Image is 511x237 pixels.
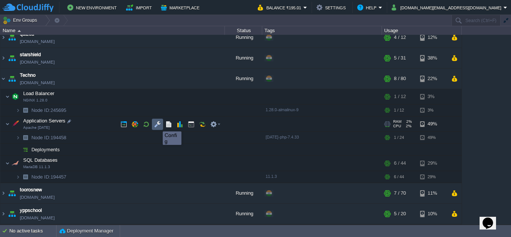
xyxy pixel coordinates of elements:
[225,48,262,68] div: Running
[31,146,61,153] a: Deployments
[480,207,504,230] iframe: chat widget
[393,119,401,124] span: RAM
[16,132,20,143] img: AMDAwAAAACH5BAEAAAAALAAAAAABAAEAAAICRAEAOw==
[420,116,444,131] div: 49%
[3,3,53,12] img: CloudJiffy
[31,174,67,180] a: Node ID:194457
[20,207,42,214] a: yppschool
[161,3,202,12] button: Marketplace
[67,3,119,12] button: New Environment
[420,48,444,68] div: 38%
[420,132,444,143] div: 49%
[394,104,404,116] div: 1 / 12
[23,125,50,130] span: Apache [DATE]
[20,38,55,45] a: [DOMAIN_NAME]
[20,214,55,222] a: [DOMAIN_NAME]
[22,118,67,124] a: Application ServersApache [DATE]
[394,156,406,171] div: 6 / 44
[394,204,406,224] div: 5 / 20
[394,132,404,143] div: 1 / 24
[266,107,299,112] span: 1.28.0-almalinux-9
[394,48,406,68] div: 5 / 31
[31,107,67,113] span: 245695
[0,69,6,89] img: AMDAwAAAACH5BAEAAAAALAAAAAABAAEAAAICRAEAOw==
[31,107,67,113] a: Node ID:245695
[22,91,55,96] a: Load BalancerNGINX 1.28.0
[5,116,10,131] img: AMDAwAAAACH5BAEAAAAALAAAAAABAAEAAAICRAEAOw==
[1,26,224,35] div: Name
[22,90,55,97] span: Load Balancer
[7,27,17,48] img: AMDAwAAAACH5BAEAAAAALAAAAAABAAEAAAICRAEAOw==
[266,135,299,139] span: [DATE]-php-7.4.33
[258,3,303,12] button: Balance ₹195.01
[357,3,379,12] button: Help
[420,104,444,116] div: 3%
[394,27,406,48] div: 4 / 12
[20,144,31,155] img: AMDAwAAAACH5BAEAAAAALAAAAAABAAEAAAICRAEAOw==
[10,116,21,131] img: AMDAwAAAACH5BAEAAAAALAAAAAABAAEAAAICRAEAOw==
[225,27,262,48] div: Running
[225,183,262,203] div: Running
[31,174,51,180] span: Node ID:
[20,79,55,86] a: [DOMAIN_NAME]
[20,58,55,66] a: [DOMAIN_NAME]
[394,171,404,183] div: 6 / 44
[404,124,411,128] span: 2%
[420,89,444,104] div: 3%
[225,204,262,224] div: Running
[9,225,56,237] div: No active tasks
[20,194,55,201] a: [DOMAIN_NAME]
[22,157,59,163] span: SQL Databases
[31,134,67,141] a: Node ID:194458
[7,69,17,89] img: AMDAwAAAACH5BAEAAAAALAAAAAABAAEAAAICRAEAOw==
[225,69,262,89] div: Running
[165,132,180,144] div: Config
[20,132,31,143] img: AMDAwAAAACH5BAEAAAAALAAAAAABAAEAAAICRAEAOw==
[20,72,36,79] a: Techno
[0,183,6,203] img: AMDAwAAAACH5BAEAAAAALAAAAAABAAEAAAICRAEAOw==
[31,135,51,140] span: Node ID:
[266,174,277,179] span: 11.1.3
[23,165,50,169] span: MariaDB 11.1.3
[420,204,444,224] div: 10%
[420,183,444,203] div: 11%
[23,98,48,103] span: NGINX 1.28.0
[22,157,59,163] a: SQL DatabasesMariaDB 11.1.3
[394,183,406,203] div: 7 / 70
[0,27,6,48] img: AMDAwAAAACH5BAEAAAAALAAAAAABAAEAAAICRAEAOw==
[420,69,444,89] div: 22%
[392,3,504,12] button: [DOMAIN_NAME][EMAIL_ADDRESS][DOMAIN_NAME]
[7,183,17,203] img: AMDAwAAAACH5BAEAAAAALAAAAAABAAEAAAICRAEAOw==
[16,171,20,183] img: AMDAwAAAACH5BAEAAAAALAAAAAABAAEAAAICRAEAOw==
[31,134,67,141] span: 194458
[393,124,401,128] span: CPU
[20,186,42,194] a: toorosnew
[420,171,444,183] div: 29%
[5,156,10,171] img: AMDAwAAAACH5BAEAAAAALAAAAAABAAEAAAICRAEAOw==
[31,107,51,113] span: Node ID:
[126,3,154,12] button: Import
[31,174,67,180] span: 194457
[263,26,382,35] div: Tags
[316,3,348,12] button: Settings
[225,26,262,35] div: Status
[10,156,21,171] img: AMDAwAAAACH5BAEAAAAALAAAAAABAAEAAAICRAEAOw==
[20,171,31,183] img: AMDAwAAAACH5BAEAAAAALAAAAAABAAEAAAICRAEAOw==
[0,48,6,68] img: AMDAwAAAACH5BAEAAAAALAAAAAABAAEAAAICRAEAOw==
[10,89,21,104] img: AMDAwAAAACH5BAEAAAAALAAAAAABAAEAAAICRAEAOw==
[420,27,444,48] div: 12%
[59,227,113,235] button: Deployment Manager
[394,69,406,89] div: 8 / 80
[3,15,40,25] button: Env Groups
[20,51,41,58] a: starshield
[22,118,67,124] span: Application Servers
[16,144,20,155] img: AMDAwAAAACH5BAEAAAAALAAAAAABAAEAAAICRAEAOw==
[420,156,444,171] div: 29%
[0,204,6,224] img: AMDAwAAAACH5BAEAAAAALAAAAAABAAEAAAICRAEAOw==
[404,119,412,124] span: 2%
